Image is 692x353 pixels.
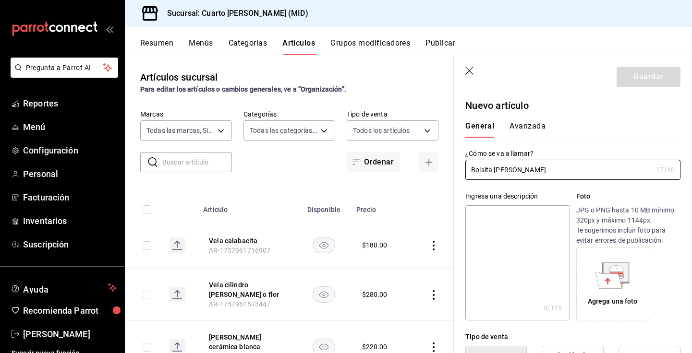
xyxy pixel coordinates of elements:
button: Ordenar [347,152,400,172]
span: Configuración [23,144,117,157]
p: Nuevo artículo [465,98,680,113]
strong: Para editar los artículos o cambios generales, ve a “Organización”. [140,85,346,93]
div: 17 /40 [656,165,675,175]
label: Tipo de venta [347,111,438,118]
button: actions [429,241,438,250]
span: AR-1757961716907 [209,247,270,254]
span: Facturación [23,191,117,204]
button: availability-product [313,286,335,303]
span: Personal [23,167,117,180]
span: Todos los artículos [353,126,410,135]
button: Pregunta a Parrot AI [11,58,118,78]
span: Ayuda [23,282,104,294]
span: Todas las categorías, Sin categoría [250,126,317,135]
div: Agrega una foto [588,296,638,306]
div: Artículos sucursal [140,70,218,84]
span: Todas las marcas, Sin marca [146,126,214,135]
button: General [465,121,494,138]
span: Recomienda Parrot [23,304,117,317]
span: Reportes [23,97,117,110]
th: Precio [351,191,412,222]
button: Avanzada [510,121,546,138]
button: availability-product [313,237,335,253]
span: [PERSON_NAME] [23,328,117,341]
button: actions [429,342,438,352]
div: Tipo de venta [465,332,680,342]
div: $ 220.00 [362,342,388,352]
span: Menú [23,120,117,133]
p: Foto [576,191,680,201]
button: edit-product-location [209,236,286,246]
button: Grupos modificadores [330,38,410,55]
span: Pregunta a Parrot AI [26,63,103,73]
input: Buscar artículo [162,153,232,172]
div: Ingresa una descripción [465,191,570,201]
button: Categorías [229,38,267,55]
p: JPG o PNG hasta 10 MB mínimo 320px y máximo 1144px. Te sugerimos incluir foto para evitar errores... [576,205,680,246]
div: navigation tabs [140,38,692,55]
th: Artículo [197,191,297,222]
div: Agrega una foto [579,250,647,318]
div: $ 280.00 [362,290,388,299]
th: Disponible [297,191,350,222]
button: Menús [189,38,213,55]
h3: Sucursal: Cuarto [PERSON_NAME] (MID) [159,8,308,19]
div: $ 180.00 [362,240,388,250]
a: Pregunta a Parrot AI [7,70,118,80]
div: navigation tabs [465,121,669,138]
label: Categorías [243,111,335,118]
button: edit-product-location [209,332,286,352]
span: Suscripción [23,238,117,251]
button: Publicar [425,38,455,55]
div: 0 /125 [544,303,562,313]
label: ¿Cómo se va a llamar? [465,150,680,157]
label: Marcas [140,111,232,118]
button: open_drawer_menu [106,25,113,33]
button: Artículos [282,38,315,55]
button: Resumen [140,38,173,55]
button: actions [429,290,438,300]
span: AR-1757961573447 [209,300,270,308]
span: Inventarios [23,214,117,227]
button: edit-product-location [209,280,286,299]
